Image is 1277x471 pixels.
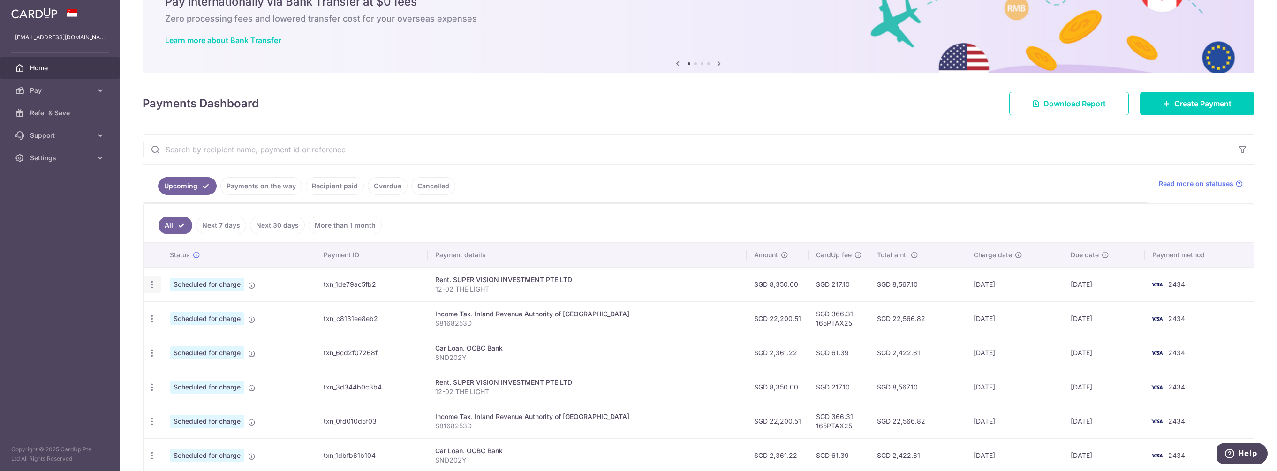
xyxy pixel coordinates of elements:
[1009,92,1129,115] a: Download Report
[1063,336,1145,370] td: [DATE]
[435,275,739,284] div: Rent. SUPER VISION INVESTMENT PTE LTD
[809,370,869,404] td: SGD 217.10
[869,336,966,370] td: SGD 2,422.61
[1148,416,1166,427] img: Bank Card
[316,404,428,438] td: txn_0fd010d5f03
[30,108,92,118] span: Refer & Save
[435,378,739,387] div: Rent. SUPER VISION INVESTMENT PTE LTD
[1145,243,1254,267] th: Payment method
[435,284,739,294] p: 12-02 THE LIGHT
[435,309,739,319] div: Income Tax. Inland Revenue Authority of [GEOGRAPHIC_DATA]
[869,267,966,301] td: SGD 8,567.10
[170,449,244,462] span: Scheduled for charge
[196,217,246,234] a: Next 7 days
[170,381,244,394] span: Scheduled for charge
[747,404,809,438] td: SGD 22,200.51
[170,346,244,359] span: Scheduled for charge
[368,177,408,195] a: Overdue
[170,415,244,428] span: Scheduled for charge
[1168,451,1185,459] span: 2434
[966,336,1063,370] td: [DATE]
[170,312,244,325] span: Scheduled for charge
[435,446,739,456] div: Car Loan. OCBC Bank
[966,301,1063,336] td: [DATE]
[309,217,382,234] a: More than 1 month
[170,278,244,291] span: Scheduled for charge
[877,250,908,260] span: Total amt.
[170,250,190,260] span: Status
[1148,347,1166,359] img: Bank Card
[435,412,739,421] div: Income Tax. Inland Revenue Authority of [GEOGRAPHIC_DATA]
[165,36,281,45] a: Learn more about Bank Transfer
[316,243,428,267] th: Payment ID
[1063,370,1145,404] td: [DATE]
[435,344,739,353] div: Car Loan. OCBC Bank
[435,387,739,396] p: 12-02 THE LIGHT
[435,353,739,362] p: SND202Y
[316,267,428,301] td: txn_1de79ac5fb2
[869,404,966,438] td: SGD 22,566.82
[435,456,739,465] p: SND202Y
[1168,349,1185,357] span: 2434
[1063,301,1145,336] td: [DATE]
[435,319,739,328] p: S8168253D
[809,336,869,370] td: SGD 61.39
[1174,98,1232,109] span: Create Payment
[306,177,364,195] a: Recipient paid
[1217,443,1268,466] iframe: Opens a widget where you can find more information
[1168,280,1185,288] span: 2434
[1168,417,1185,425] span: 2434
[1063,404,1145,438] td: [DATE]
[747,336,809,370] td: SGD 2,361.22
[869,301,966,336] td: SGD 22,566.82
[1159,179,1233,188] span: Read more on statuses
[158,177,217,195] a: Upcoming
[15,33,105,42] p: [EMAIL_ADDRESS][DOMAIN_NAME]
[165,13,1232,24] h6: Zero processing fees and lowered transfer cost for your overseas expenses
[754,250,778,260] span: Amount
[411,177,455,195] a: Cancelled
[1148,279,1166,290] img: Bank Card
[143,135,1232,164] input: Search by recipient name, payment id or reference
[1148,450,1166,461] img: Bank Card
[30,131,92,140] span: Support
[1148,381,1166,393] img: Bank Card
[809,404,869,438] td: SGD 366.31 165PTAX25
[220,177,302,195] a: Payments on the way
[30,63,92,73] span: Home
[316,336,428,370] td: txn_6cd2f07268f
[428,243,747,267] th: Payment details
[747,267,809,301] td: SGD 8,350.00
[11,7,57,19] img: CardUp
[1043,98,1106,109] span: Download Report
[1063,267,1145,301] td: [DATE]
[869,370,966,404] td: SGD 8,567.10
[30,153,92,163] span: Settings
[809,267,869,301] td: SGD 217.10
[747,301,809,336] td: SGD 22,200.51
[1159,179,1243,188] a: Read more on statuses
[250,217,305,234] a: Next 30 days
[1168,314,1185,322] span: 2434
[1071,250,1099,260] span: Due date
[974,250,1012,260] span: Charge date
[966,267,1063,301] td: [DATE]
[316,301,428,336] td: txn_c8131ee8eb2
[816,250,852,260] span: CardUp fee
[143,95,259,112] h4: Payments Dashboard
[966,370,1063,404] td: [DATE]
[1140,92,1254,115] a: Create Payment
[316,370,428,404] td: txn_3d344b0c3b4
[159,217,192,234] a: All
[1168,383,1185,391] span: 2434
[809,301,869,336] td: SGD 366.31 165PTAX25
[1148,313,1166,324] img: Bank Card
[747,370,809,404] td: SGD 8,350.00
[30,86,92,95] span: Pay
[966,404,1063,438] td: [DATE]
[435,421,739,431] p: S8168253D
